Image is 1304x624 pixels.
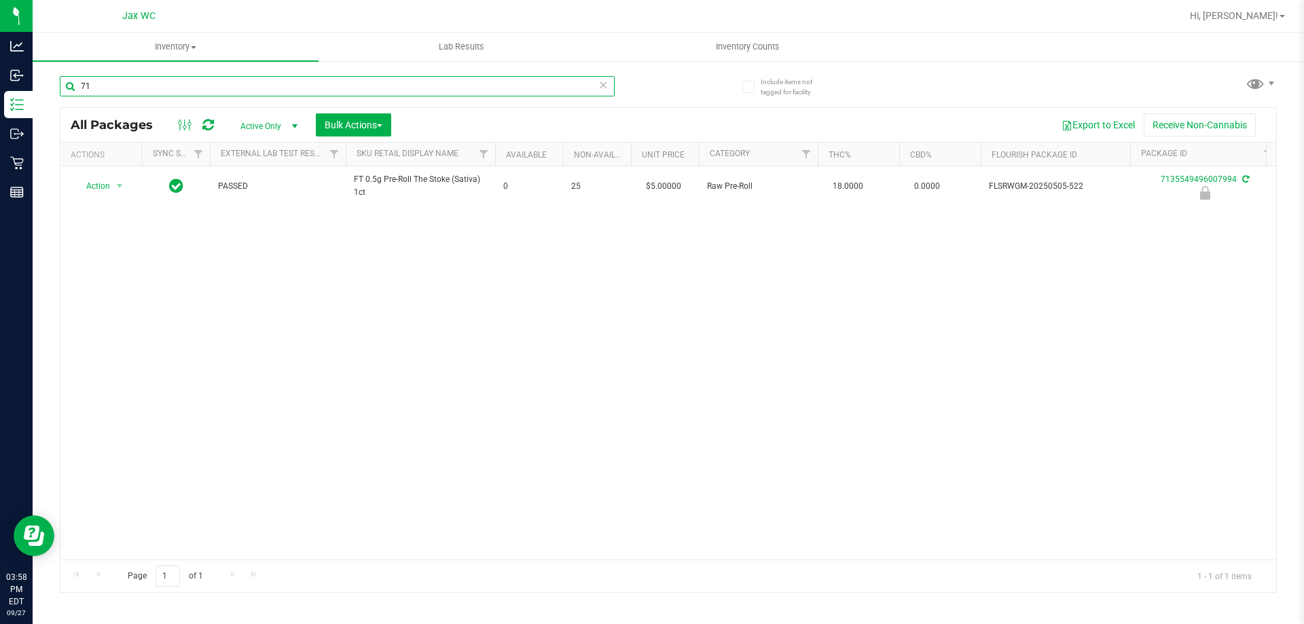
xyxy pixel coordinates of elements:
span: Bulk Actions [325,120,382,130]
span: FT 0.5g Pre-Roll The Stoke (Sativa) 1ct [354,173,487,199]
button: Receive Non-Cannabis [1144,113,1256,136]
div: Launch Hold [1128,186,1282,200]
span: Sync from Compliance System [1240,175,1249,184]
a: CBD% [910,150,932,160]
span: Clear [598,76,608,94]
a: Lab Results [319,33,604,61]
inline-svg: Inbound [10,69,24,82]
span: Inventory [33,41,319,53]
a: Unit Price [642,150,685,160]
span: $5.00000 [639,177,688,196]
span: select [111,177,128,196]
a: Filter [323,143,346,166]
span: Jax WC [122,10,156,22]
span: FLSRWGM-20250505-522 [989,180,1122,193]
a: Non-Available [574,150,634,160]
span: 25 [571,180,623,193]
span: Action [74,177,111,196]
span: 18.0000 [826,177,870,196]
a: External Lab Test Result [221,149,327,158]
inline-svg: Analytics [10,39,24,53]
a: THC% [829,150,851,160]
inline-svg: Reports [10,185,24,199]
span: Page of 1 [116,566,214,587]
div: Actions [71,150,137,160]
a: 7135549496007994 [1161,175,1237,184]
span: 1 - 1 of 1 items [1187,566,1263,586]
a: Sync Status [153,149,205,158]
span: All Packages [71,117,166,132]
a: Inventory Counts [604,33,890,61]
span: 0 [503,180,555,193]
span: Lab Results [420,41,503,53]
a: Filter [473,143,495,166]
span: Include items not tagged for facility [761,77,829,97]
a: Filter [795,143,818,166]
span: Raw Pre-Roll [707,180,810,193]
span: Hi, [PERSON_NAME]! [1190,10,1278,21]
a: Inventory [33,33,319,61]
a: Category [710,149,750,158]
inline-svg: Outbound [10,127,24,141]
iframe: Resource center [14,515,54,556]
p: 09/27 [6,608,26,618]
inline-svg: Inventory [10,98,24,111]
button: Export to Excel [1053,113,1144,136]
p: 03:58 PM EDT [6,571,26,608]
a: Sku Retail Display Name [357,149,458,158]
a: Available [506,150,547,160]
button: Bulk Actions [316,113,391,136]
a: Filter [187,143,210,166]
span: PASSED [218,180,338,193]
input: Search Package ID, Item Name, SKU, Lot or Part Number... [60,76,615,96]
span: Inventory Counts [698,41,798,53]
a: Filter [1257,143,1280,166]
a: Flourish Package ID [992,150,1077,160]
span: In Sync [169,177,183,196]
span: 0.0000 [907,177,947,196]
input: 1 [156,566,180,587]
inline-svg: Retail [10,156,24,170]
a: Package ID [1141,149,1187,158]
